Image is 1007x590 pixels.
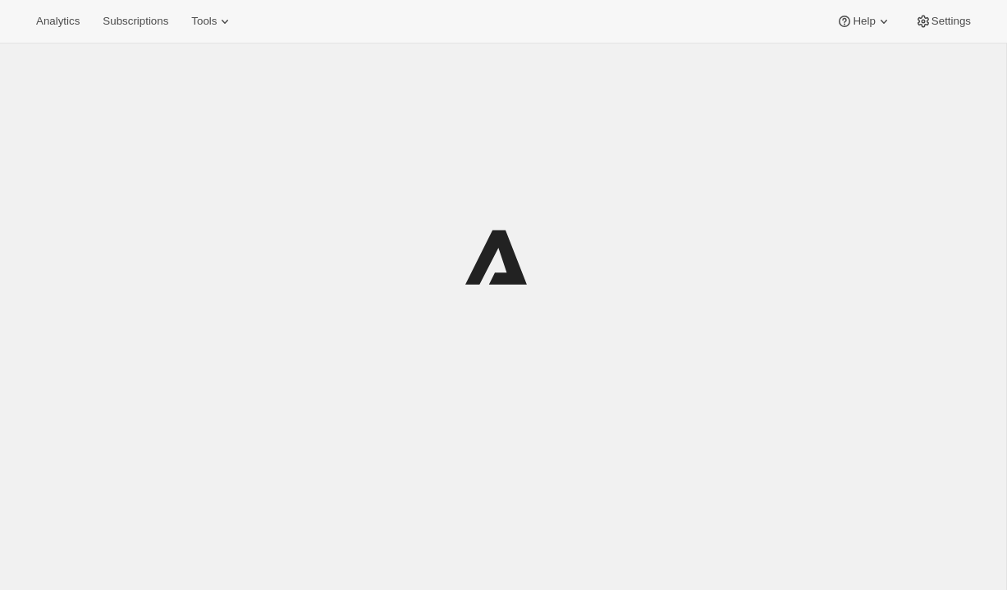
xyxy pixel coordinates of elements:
span: Subscriptions [103,15,168,28]
span: Tools [191,15,217,28]
button: Tools [181,10,243,33]
button: Analytics [26,10,89,33]
span: Help [853,15,875,28]
span: Settings [931,15,971,28]
span: Analytics [36,15,80,28]
button: Subscriptions [93,10,178,33]
button: Settings [905,10,981,33]
button: Help [826,10,901,33]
